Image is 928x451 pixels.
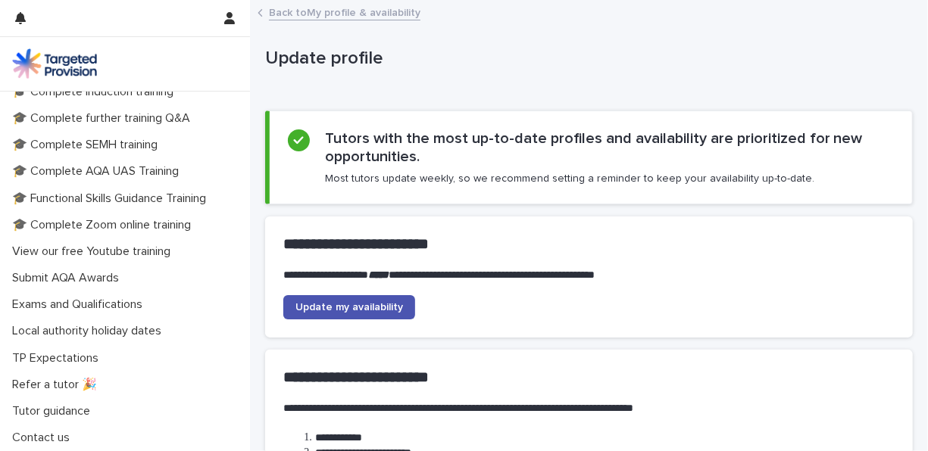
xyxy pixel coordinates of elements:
[6,244,183,259] p: View our free Youtube training
[6,164,191,179] p: 🎓 Complete AQA UAS Training
[269,3,420,20] a: Back toMy profile & availability
[6,85,186,99] p: 🎓 Complete induction training
[295,302,403,313] span: Update my availability
[6,297,155,312] p: Exams and Qualifications
[6,271,131,285] p: Submit AQA Awards
[325,129,894,166] h2: Tutors with the most up-to-date profiles and availability are prioritized for new opportunities.
[6,378,109,392] p: Refer a tutor 🎉
[283,295,415,319] a: Update my availability
[6,404,102,418] p: Tutor guidance
[325,172,814,185] p: Most tutors update weekly, so we recommend setting a reminder to keep your availability up-to-date.
[265,48,907,70] p: Update profile
[6,191,218,206] p: 🎓 Functional Skills Guidance Training
[6,324,173,338] p: Local authority holiday dates
[6,138,170,152] p: 🎓 Complete SEMH training
[6,431,82,445] p: Contact us
[6,218,203,232] p: 🎓 Complete Zoom online training
[6,111,202,126] p: 🎓 Complete further training Q&A
[6,351,111,365] p: TP Expectations
[12,48,97,79] img: M5nRWzHhSzIhMunXDL62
